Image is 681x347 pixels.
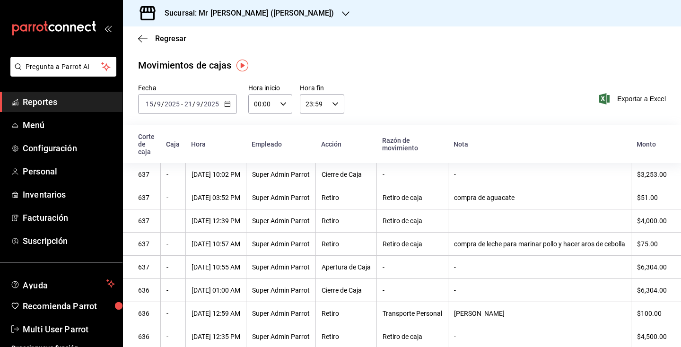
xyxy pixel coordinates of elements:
div: - [166,263,180,271]
div: Retiro [322,240,371,248]
div: 637 [138,240,155,248]
div: Corte de caja [138,133,155,156]
div: - [166,217,180,225]
div: Retiro [322,310,371,317]
div: Movimientos de cajas [138,58,232,72]
span: - [181,100,183,108]
input: ---- [203,100,219,108]
div: Cierre de Caja [322,286,371,294]
div: Transporte Personal [383,310,442,317]
div: - [166,171,180,178]
div: Nota [454,140,625,148]
div: Super Admin Parrot [252,217,310,225]
div: - [166,240,180,248]
label: Hora inicio [248,85,292,91]
label: Hora fin [300,85,344,91]
span: Regresar [155,34,186,43]
div: Monto [637,140,667,148]
div: - [383,286,442,294]
div: $51.00 [637,194,667,201]
div: [DATE] 12:39 PM [192,217,240,225]
div: - [166,310,180,317]
div: Super Admin Parrot [252,310,310,317]
div: 636 [138,286,155,294]
button: Pregunta a Parrot AI [10,57,116,77]
div: Razón de movimiento [382,137,442,152]
div: Hora [191,140,240,148]
span: Personal [23,165,115,178]
div: Super Admin Parrot [252,194,310,201]
span: / [201,100,203,108]
div: $6,304.00 [637,286,667,294]
input: -- [145,100,154,108]
span: Suscripción [23,234,115,247]
div: Cierre de Caja [322,171,371,178]
div: - [454,286,625,294]
div: Empleado [252,140,310,148]
span: Multi User Parrot [23,323,115,336]
div: $100.00 [637,310,667,317]
div: 637 [138,263,155,271]
div: Super Admin Parrot [252,240,310,248]
div: - [383,171,442,178]
div: 636 [138,310,155,317]
span: Ayuda [23,278,103,289]
span: Facturación [23,211,115,224]
div: - [383,263,442,271]
button: Regresar [138,34,186,43]
div: [DATE] 10:57 AM [192,240,240,248]
span: Menú [23,119,115,131]
div: $4,000.00 [637,217,667,225]
div: - [454,171,625,178]
span: / [154,100,157,108]
div: Retiro de caja [383,333,442,340]
button: Exportar a Excel [601,93,666,104]
div: Super Admin Parrot [252,171,310,178]
div: [DATE] 12:59 AM [192,310,240,317]
div: Caja [166,140,180,148]
input: -- [157,100,161,108]
span: Inventarios [23,188,115,201]
div: Super Admin Parrot [252,286,310,294]
div: 637 [138,217,155,225]
span: Configuración [23,142,115,155]
div: $6,304.00 [637,263,667,271]
div: Retiro de caja [383,217,442,225]
span: / [161,100,164,108]
div: Retiro [322,333,371,340]
div: Super Admin Parrot [252,333,310,340]
input: -- [196,100,201,108]
div: $3,253.00 [637,171,667,178]
div: [DATE] 12:35 PM [192,333,240,340]
div: - [454,217,625,225]
h3: Sucursal: Mr [PERSON_NAME] ([PERSON_NAME]) [157,8,334,19]
span: Pregunta a Parrot AI [26,62,102,72]
div: compra de aguacate [454,194,625,201]
div: - [166,194,180,201]
div: - [454,263,625,271]
div: $75.00 [637,240,667,248]
span: Reportes [23,95,115,108]
div: Acción [321,140,371,148]
img: Tooltip marker [236,60,248,71]
span: / [192,100,195,108]
div: - [166,333,180,340]
div: [DATE] 03:52 PM [192,194,240,201]
div: [DATE] 10:02 PM [192,171,240,178]
div: Retiro [322,194,371,201]
div: Super Admin Parrot [252,263,310,271]
div: Retiro [322,217,371,225]
label: Fecha [138,85,237,91]
div: 636 [138,333,155,340]
div: 637 [138,171,155,178]
div: compra de leche para marinar pollo y hacer aros de cebolla [454,240,625,248]
div: [PERSON_NAME] [454,310,625,317]
div: Retiro de caja [383,240,442,248]
div: Retiro de caja [383,194,442,201]
div: [DATE] 10:55 AM [192,263,240,271]
div: $4,500.00 [637,333,667,340]
div: - [166,286,180,294]
div: Apertura de Caja [322,263,371,271]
